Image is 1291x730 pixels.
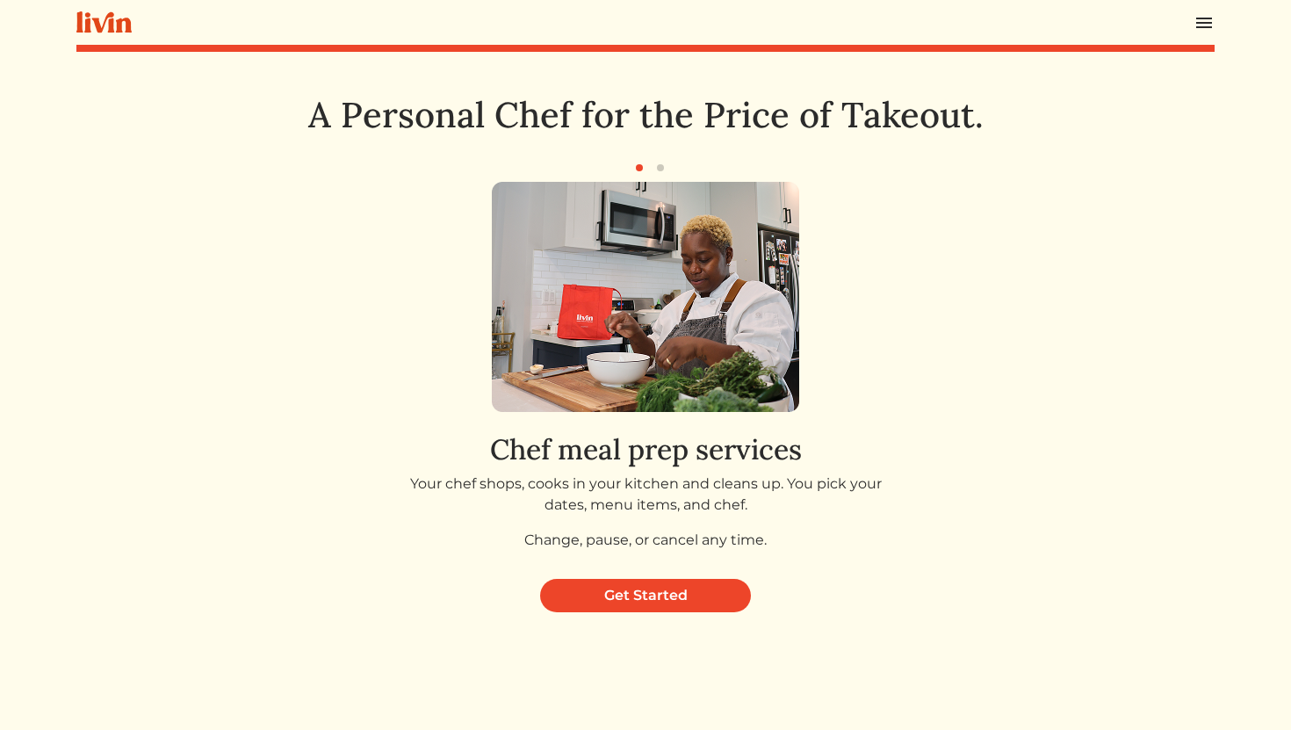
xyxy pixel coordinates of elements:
[392,433,900,466] h2: Chef meal prep services
[76,11,132,33] img: livin-logo-a0d97d1a881af30f6274990eb6222085a2533c92bbd1e4f22c21b4f0d0e3210c.svg
[1194,12,1215,33] img: menu_hamburger-cb6d353cf0ecd9f46ceae1c99ecbeb4a00e71ca567a856bd81f57e9d8c17bb26.svg
[219,94,1072,136] h1: A Personal Chef for the Price of Takeout.
[392,530,900,551] p: Change, pause, or cancel any time.
[392,473,900,516] p: Your chef shops, cooks in your kitchen and cleans up. You pick your dates, menu items, and chef.
[1217,660,1273,712] iframe: chat widget
[540,579,751,612] a: Get Started
[492,182,799,412] img: get_started_1-0a65ebd32e7c329797e27adf41642e3aafd0a893fca442ac9c35c8b44ad508ba.png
